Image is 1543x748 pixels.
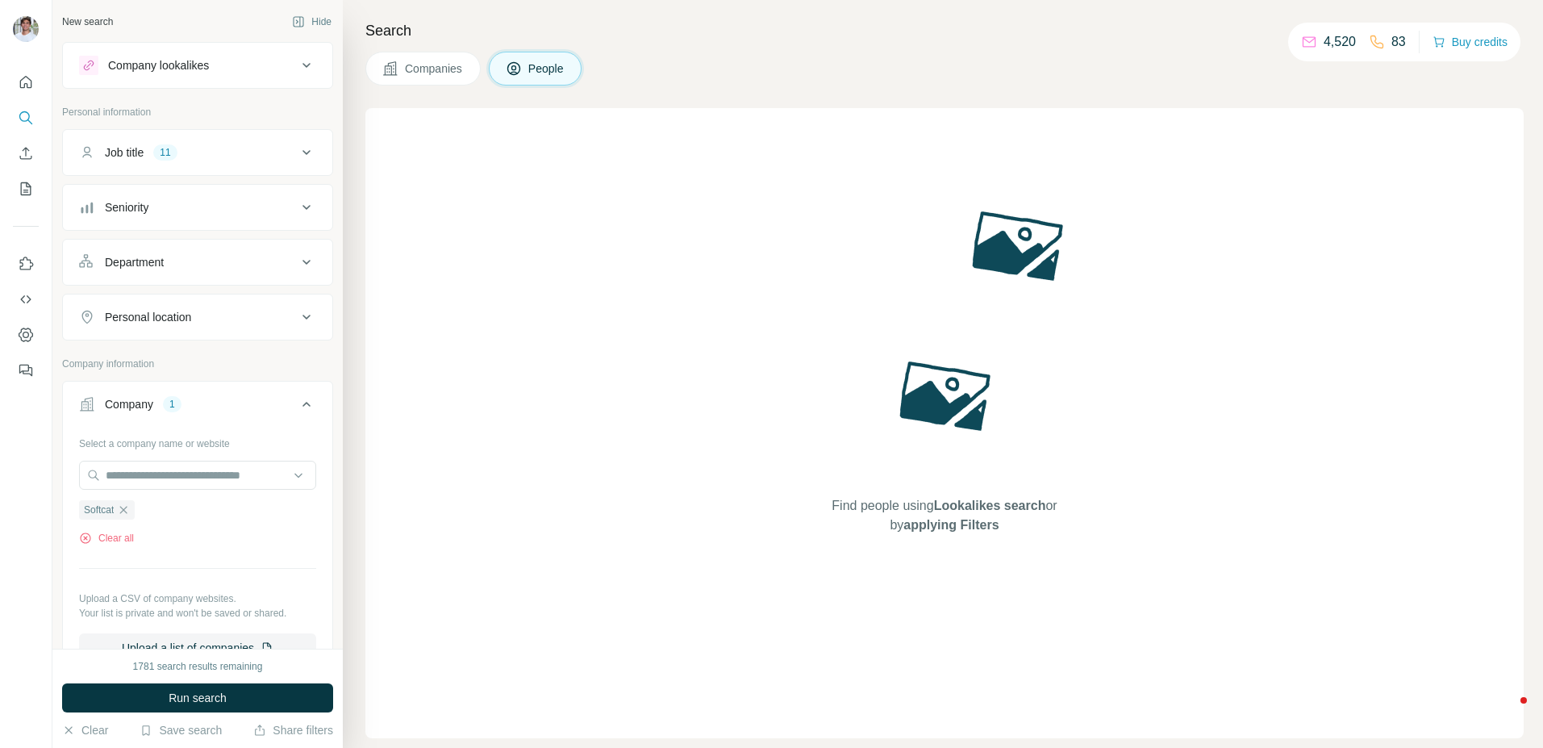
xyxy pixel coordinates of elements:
[133,659,263,674] div: 1781 search results remaining
[945,173,1090,318] img: Surfe Illustration - Stars
[13,16,39,42] img: Avatar
[62,15,113,29] div: New search
[1391,32,1406,52] p: 83
[528,61,565,77] span: People
[13,103,39,132] button: Search
[13,356,39,385] button: Feedback
[815,496,1074,535] span: Find people using or by
[365,19,1524,42] h4: Search
[62,357,333,371] p: Company information
[281,10,343,34] button: Hide
[62,683,333,712] button: Run search
[934,499,1046,512] span: Lookalikes search
[79,531,134,545] button: Clear all
[79,430,316,451] div: Select a company name or website
[903,518,999,532] span: applying Filters
[153,145,177,160] div: 11
[63,385,332,430] button: Company1
[105,144,144,161] div: Job title
[253,722,333,738] button: Share filters
[79,606,316,621] p: Your list is private and won't be saved or shared.
[79,633,316,662] button: Upload a list of companies
[163,397,181,412] div: 1
[63,46,332,85] button: Company lookalikes
[13,249,39,278] button: Use Surfe on LinkedIn
[105,396,153,412] div: Company
[108,57,209,73] div: Company lookalikes
[63,243,332,282] button: Department
[13,174,39,203] button: My lists
[63,133,332,172] button: Job title11
[105,309,191,325] div: Personal location
[63,188,332,227] button: Seniority
[63,298,332,336] button: Personal location
[62,722,108,738] button: Clear
[13,320,39,349] button: Dashboard
[62,105,333,119] p: Personal information
[140,722,222,738] button: Save search
[1488,693,1527,732] iframe: Intercom live chat
[105,254,164,270] div: Department
[169,690,227,706] span: Run search
[84,503,114,517] span: Softcat
[405,61,464,77] span: Companies
[1432,31,1508,53] button: Buy credits
[861,312,1028,480] img: Surfe Illustration - Woman searching with binoculars
[79,591,316,606] p: Upload a CSV of company websites.
[105,199,148,215] div: Seniority
[13,285,39,314] button: Use Surfe API
[13,139,39,168] button: Enrich CSV
[13,68,39,97] button: Quick start
[1324,32,1356,52] p: 4,520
